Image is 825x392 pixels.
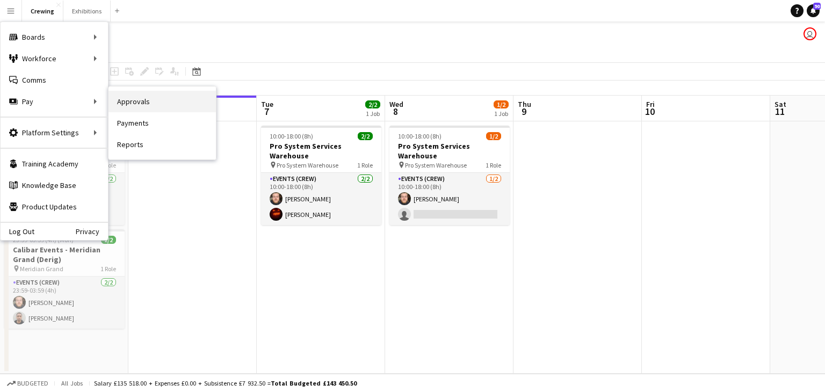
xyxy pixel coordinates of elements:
[389,141,510,161] h3: Pro System Services Warehouse
[357,161,373,169] span: 1 Role
[398,132,442,140] span: 10:00-18:00 (8h)
[270,132,313,140] span: 10:00-18:00 (8h)
[1,175,108,196] a: Knowledge Base
[108,112,216,134] a: Payments
[261,173,381,225] app-card-role: Events (Crew)2/210:00-18:00 (8h)[PERSON_NAME][PERSON_NAME]
[261,141,381,161] h3: Pro System Services Warehouse
[4,229,125,329] app-job-card: 23:59-03:59 (4h) (Mon)2/2Calibar Events - Meridian Grand (Derig) Meridian Grand1 RoleEvents (Crew...
[59,379,85,387] span: All jobs
[358,132,373,140] span: 2/2
[101,236,116,244] span: 2/2
[366,110,380,118] div: 1 Job
[1,196,108,217] a: Product Updates
[804,27,816,40] app-user-avatar: Joseph Smart
[646,99,655,109] span: Fri
[259,105,273,118] span: 7
[405,161,467,169] span: Pro System Warehouse
[1,26,108,48] div: Boards
[516,105,531,118] span: 9
[773,105,786,118] span: 11
[494,100,509,108] span: 1/2
[775,99,786,109] span: Sat
[1,48,108,69] div: Workforce
[388,105,403,118] span: 8
[518,99,531,109] span: Thu
[76,227,108,236] a: Privacy
[108,134,216,155] a: Reports
[20,265,63,273] span: Meridian Grand
[365,100,380,108] span: 2/2
[108,91,216,112] a: Approvals
[63,1,111,21] button: Exhibitions
[271,379,357,387] span: Total Budgeted £143 450.50
[100,265,116,273] span: 1 Role
[261,99,273,109] span: Tue
[389,126,510,225] app-job-card: 10:00-18:00 (8h)1/2Pro System Services Warehouse Pro System Warehouse1 RoleEvents (Crew)1/210:00-...
[389,173,510,225] app-card-role: Events (Crew)1/210:00-18:00 (8h)[PERSON_NAME]
[277,161,338,169] span: Pro System Warehouse
[389,99,403,109] span: Wed
[486,161,501,169] span: 1 Role
[645,105,655,118] span: 10
[17,380,48,387] span: Budgeted
[813,3,821,10] span: 90
[261,126,381,225] app-job-card: 10:00-18:00 (8h)2/2Pro System Services Warehouse Pro System Warehouse1 RoleEvents (Crew)2/210:00-...
[94,379,357,387] div: Salary £135 518.00 + Expenses £0.00 + Subsistence £7 932.50 =
[4,277,125,329] app-card-role: Events (Crew)2/223:59-03:59 (4h)[PERSON_NAME][PERSON_NAME]
[22,1,63,21] button: Crewing
[5,378,50,389] button: Budgeted
[1,227,34,236] a: Log Out
[4,245,125,264] h3: Calibar Events - Meridian Grand (Derig)
[1,122,108,143] div: Platform Settings
[1,91,108,112] div: Pay
[486,132,501,140] span: 1/2
[494,110,508,118] div: 1 Job
[807,4,820,17] a: 90
[1,153,108,175] a: Training Academy
[1,69,108,91] a: Comms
